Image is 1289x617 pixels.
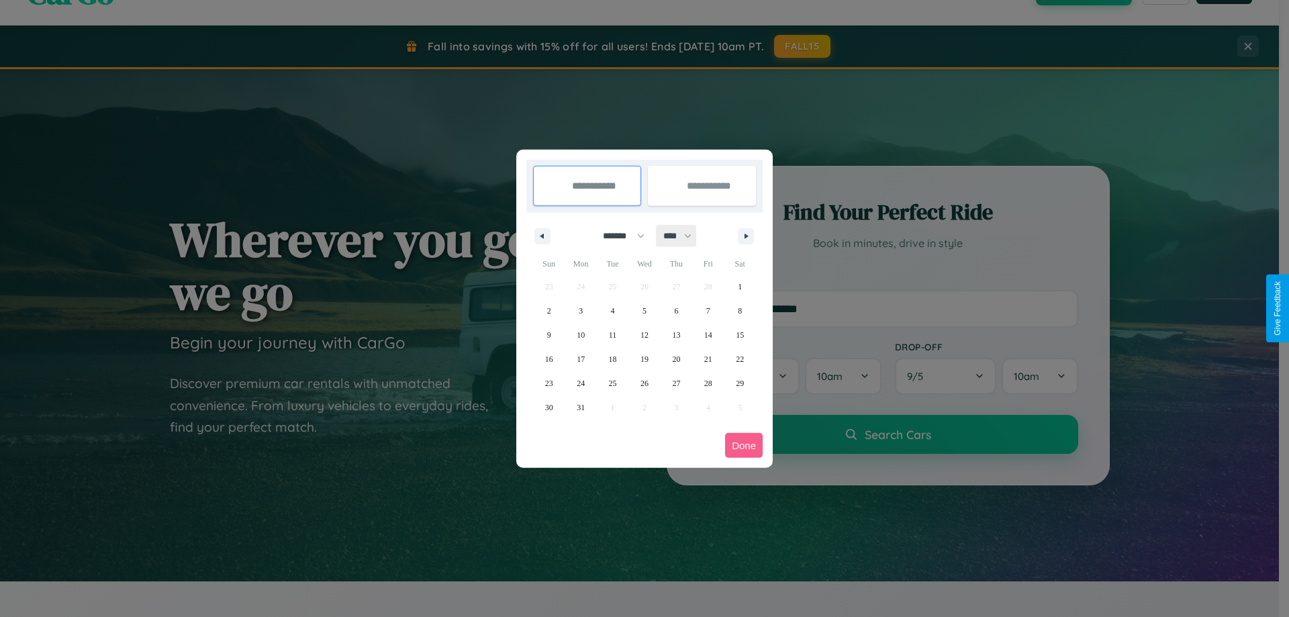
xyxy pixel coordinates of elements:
span: 24 [577,371,585,395]
span: 16 [545,347,553,371]
button: 18 [597,347,628,371]
button: 29 [724,371,756,395]
button: 28 [692,371,724,395]
span: 2 [547,299,551,323]
span: 11 [609,323,617,347]
span: 26 [640,371,649,395]
button: 11 [597,323,628,347]
span: 5 [642,299,647,323]
span: 1 [738,275,742,299]
span: 10 [577,323,585,347]
span: 25 [609,371,617,395]
span: 21 [704,347,712,371]
button: 9 [533,323,565,347]
span: Thu [661,253,692,275]
span: 7 [706,299,710,323]
button: 2 [533,299,565,323]
button: 20 [661,347,692,371]
span: 12 [640,323,649,347]
span: Sun [533,253,565,275]
span: 29 [736,371,744,395]
span: 17 [577,347,585,371]
button: 25 [597,371,628,395]
span: 23 [545,371,553,395]
button: 23 [533,371,565,395]
span: Tue [597,253,628,275]
span: 28 [704,371,712,395]
button: 15 [724,323,756,347]
button: 5 [628,299,660,323]
span: 20 [672,347,680,371]
button: 14 [692,323,724,347]
span: 31 [577,395,585,420]
span: Sat [724,253,756,275]
span: 30 [545,395,553,420]
button: 31 [565,395,596,420]
button: 21 [692,347,724,371]
button: 10 [565,323,596,347]
span: 19 [640,347,649,371]
span: 27 [672,371,680,395]
button: 7 [692,299,724,323]
button: 1 [724,275,756,299]
button: 8 [724,299,756,323]
span: Fri [692,253,724,275]
button: 24 [565,371,596,395]
span: 3 [579,299,583,323]
button: Done [725,433,763,458]
button: 3 [565,299,596,323]
button: 16 [533,347,565,371]
button: 12 [628,323,660,347]
button: 13 [661,323,692,347]
button: 26 [628,371,660,395]
span: 18 [609,347,617,371]
span: 22 [736,347,744,371]
span: 13 [672,323,680,347]
span: 8 [738,299,742,323]
span: Mon [565,253,596,275]
button: 27 [661,371,692,395]
button: 19 [628,347,660,371]
span: 6 [674,299,678,323]
span: 4 [611,299,615,323]
span: 15 [736,323,744,347]
span: 14 [704,323,712,347]
span: Wed [628,253,660,275]
span: 9 [547,323,551,347]
button: 4 [597,299,628,323]
div: Give Feedback [1273,281,1282,336]
button: 6 [661,299,692,323]
button: 22 [724,347,756,371]
button: 30 [533,395,565,420]
button: 17 [565,347,596,371]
